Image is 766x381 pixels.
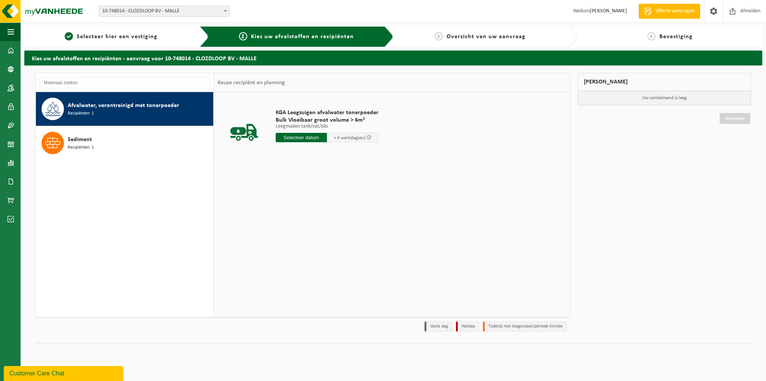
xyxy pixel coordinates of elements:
[276,124,379,129] p: Leegmaken tank/vat/silo
[24,51,762,65] h2: Kies uw afvalstoffen en recipiënten - aanvraag voor 10-748014 - CLOZDLOOP BV - MALLE
[647,32,656,40] span: 4
[68,101,179,110] span: Afvalwater, verontreinigd met tonerpoeder
[77,34,157,40] span: Selecteer hier een vestiging
[28,32,194,41] a: 1Selecteer hier een vestiging
[276,133,327,142] input: Selecteer datum
[447,34,526,40] span: Overzicht van uw aanvraag
[456,321,479,332] li: Holiday
[435,32,443,40] span: 3
[68,110,94,117] span: Recipiënten: 1
[68,135,92,144] span: Sediment
[590,8,627,14] strong: [PERSON_NAME]
[276,116,379,124] span: Bulk Vloeibaar groot volume > 6m³
[4,365,125,381] iframe: chat widget
[276,109,379,116] span: KGA Leegzuigen afvalwater tonerpoeder
[99,6,230,17] span: 10-748014 - CLOZDLOOP BV - MALLE
[68,144,94,151] span: Recipiënten: 1
[40,77,210,88] input: Materiaal zoeken
[654,7,696,15] span: Offerte aanvragen
[36,92,214,126] button: Afvalwater, verontreinigd met tonerpoeder Recipiënten: 1
[334,135,365,140] span: + 4 werkdag(en)
[578,91,751,105] p: Uw winkelmand is leeg
[214,73,289,92] div: Keuze recipiënt en planning
[425,321,452,332] li: Vaste dag
[483,321,567,332] li: Tijdelijk niet toegestaan/période limitée
[659,34,693,40] span: Bevestiging
[65,32,73,40] span: 1
[99,6,229,16] span: 10-748014 - CLOZDLOOP BV - MALLE
[720,113,750,124] a: Doorgaan
[239,32,247,40] span: 2
[251,34,354,40] span: Kies uw afvalstoffen en recipiënten
[36,126,214,160] button: Sediment Recipiënten: 1
[578,73,751,91] div: [PERSON_NAME]
[638,4,700,19] a: Offerte aanvragen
